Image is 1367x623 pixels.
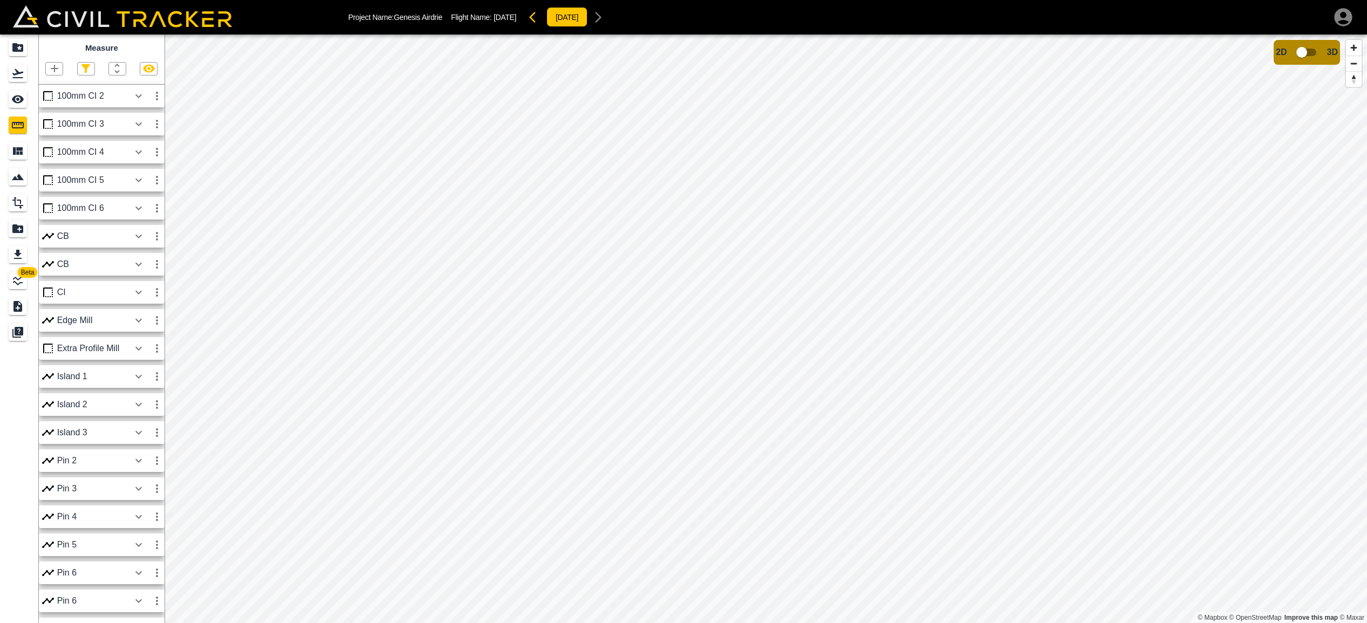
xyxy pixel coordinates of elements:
[1327,47,1338,57] span: 3D
[1284,614,1338,621] a: Map feedback
[1346,71,1362,87] button: Reset bearing to north
[348,13,442,22] p: Project Name: Genesis Airdrie
[1346,40,1362,56] button: Zoom in
[546,7,587,27] button: [DATE]
[165,35,1367,623] canvas: Map
[1198,614,1227,621] a: Mapbox
[1276,47,1287,57] span: 2D
[451,13,516,22] p: Flight Name:
[494,13,516,22] span: [DATE]
[1229,614,1282,621] a: OpenStreetMap
[1346,56,1362,71] button: Zoom out
[13,5,232,28] img: Civil Tracker
[1339,614,1364,621] a: Maxar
